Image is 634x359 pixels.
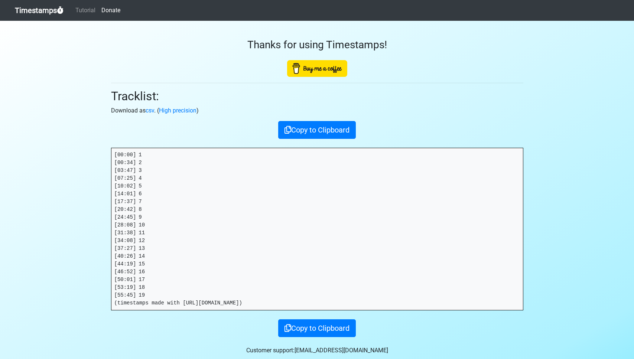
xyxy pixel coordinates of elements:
button: Copy to Clipboard [278,319,356,337]
a: csv [146,107,154,114]
a: Donate [98,3,123,18]
a: Timestamps [15,3,64,18]
h2: Tracklist: [111,89,523,103]
a: Tutorial [72,3,98,18]
a: High precision [159,107,196,114]
button: Copy to Clipboard [278,121,356,139]
h3: Thanks for using Timestamps! [111,39,523,51]
img: Buy Me A Coffee [287,60,347,77]
p: Download as . ( ) [111,106,523,115]
pre: [00:00] 1 [00:34] 2 [03:47] 3 [07:25] 4 [10:02] 5 [14:01] 6 [17:37] 7 [20:42] 8 [24:45] 9 [28:08]... [111,148,523,310]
